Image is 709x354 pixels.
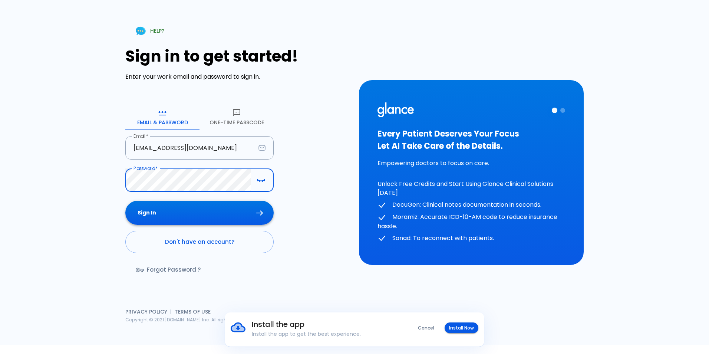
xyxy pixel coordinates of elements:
a: Forgot Password ? [125,259,212,281]
p: Sanad: To reconnect with patients. [377,234,565,243]
p: Empowering doctors to focus on care. [377,159,565,168]
p: Enter your work email and password to sign in. [125,72,350,81]
button: Sign In [125,201,274,225]
button: One-Time Passcode [199,104,274,130]
a: HELP? [125,22,174,40]
p: Install the app to get the best experience. [252,330,394,338]
img: Chat Support [134,24,147,37]
p: Moramiz: Accurate ICD-10-AM code to reduce insurance hassle. [377,213,565,231]
p: Unlock Free Credits and Start Using Glance Clinical Solutions [DATE] [377,180,565,197]
p: DocuGen: Clinical notes documentation in seconds. [377,200,565,210]
h3: Every Patient Deserves Your Focus Let AI Take Care of the Details. [377,128,565,152]
h6: Install the app [252,318,394,330]
a: Terms of Use [175,308,211,315]
h1: Sign in to get started! [125,47,350,65]
button: Email & Password [125,104,199,130]
span: | [170,308,172,315]
button: Install Now [445,322,478,333]
input: dr.ahmed@clinic.com [125,136,255,160]
a: Privacy Policy [125,308,167,315]
a: Don't have an account? [125,231,274,253]
button: Cancel [413,322,439,333]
